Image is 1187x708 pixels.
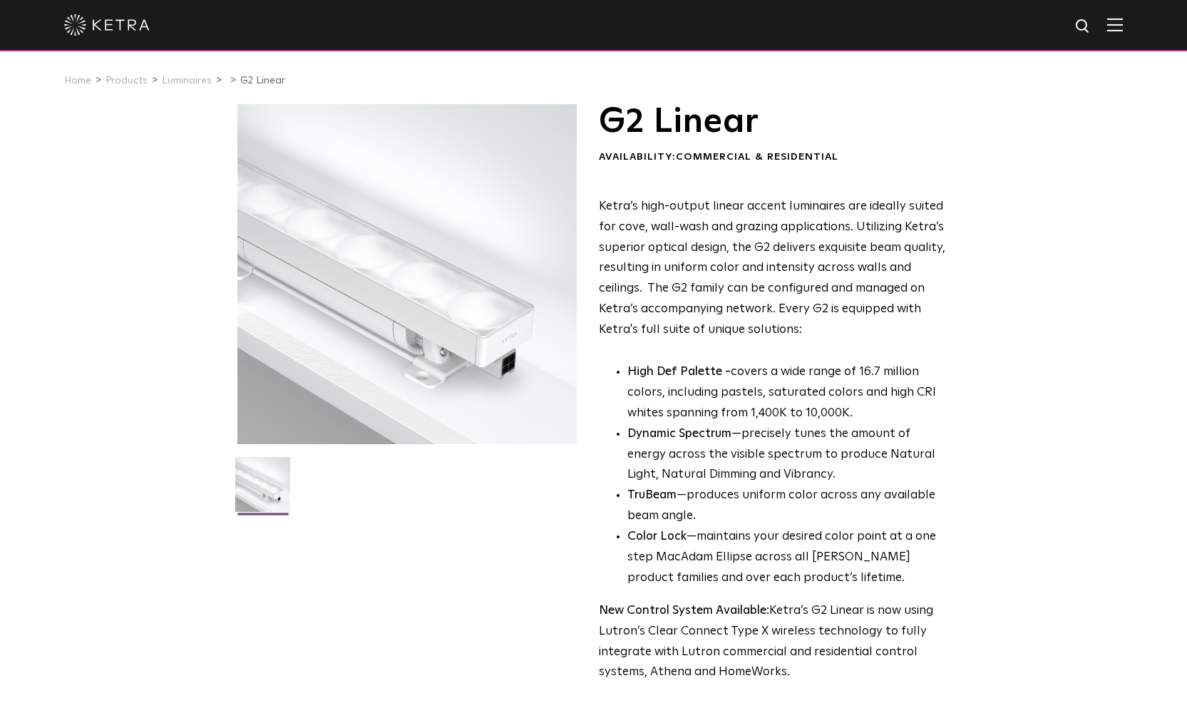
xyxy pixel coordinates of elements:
[627,530,687,543] strong: Color Lock
[162,76,212,86] a: Luminaires
[1107,18,1123,31] img: Hamburger%20Nav.svg
[627,362,946,424] p: covers a wide range of 16.7 million colors, including pastels, saturated colors and high CRI whit...
[676,152,838,162] span: Commercial & Residential
[240,76,285,86] a: G2 Linear
[599,197,946,341] p: Ketra’s high-output linear accent luminaires are ideally suited for cove, wall-wash and grazing a...
[627,486,946,527] li: —produces uniform color across any available beam angle.
[599,605,769,617] strong: New Control System Available:
[627,527,946,589] li: —maintains your desired color point at a one step MacAdam Ellipse across all [PERSON_NAME] produc...
[599,601,946,684] p: Ketra’s G2 Linear is now using Lutron’s Clear Connect Type X wireless technology to fully integra...
[106,76,148,86] a: Products
[64,14,150,36] img: ketra-logo-2019-white
[627,366,731,378] strong: High Def Palette -
[599,150,946,165] div: Availability:
[235,457,290,523] img: G2-Linear-2021-Web-Square
[64,76,91,86] a: Home
[627,489,677,501] strong: TruBeam
[627,428,731,440] strong: Dynamic Spectrum
[1074,18,1092,36] img: search icon
[627,424,946,486] li: —precisely tunes the amount of energy across the visible spectrum to produce Natural Light, Natur...
[599,104,946,140] h1: G2 Linear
